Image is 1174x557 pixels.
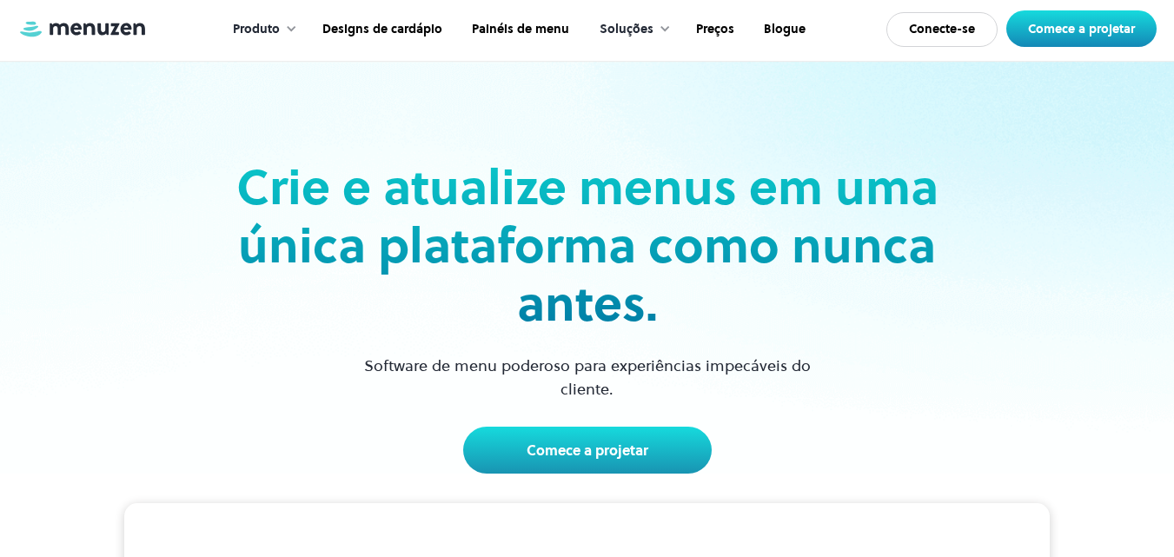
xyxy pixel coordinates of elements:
[600,20,653,37] font: Soluções
[680,3,747,56] a: Preços
[216,3,306,56] div: Produto
[233,20,280,37] font: Produto
[696,20,734,37] font: Preços
[364,355,811,400] font: Software de menu poderoso para experiências impecáveis ​​do cliente.
[322,20,442,37] font: Designs de cardápio
[909,20,975,37] font: Conecte-se
[886,12,998,47] a: Conecte-se
[1028,20,1135,37] font: Comece a projetar
[236,154,939,337] font: Crie e atualize menus em uma única plataforma como nunca antes.
[1006,10,1157,47] a: Comece a projetar
[463,427,712,474] a: Comece a projetar
[747,3,819,56] a: Blogue
[472,20,569,37] font: Painéis de menu
[582,3,680,56] div: Soluções
[764,20,806,37] font: Blogue
[306,3,455,56] a: Designs de cardápio
[527,441,648,460] font: Comece a projetar
[455,3,582,56] a: Painéis de menu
